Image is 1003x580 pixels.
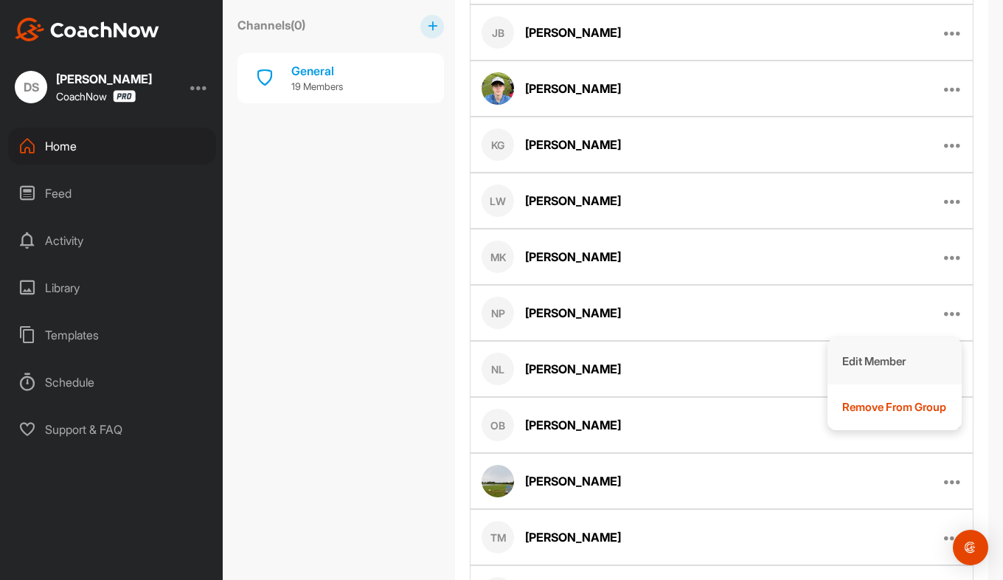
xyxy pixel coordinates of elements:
[525,80,621,97] div: [PERSON_NAME]
[482,184,514,217] div: LW
[291,80,343,94] p: 19 Members
[482,465,514,497] img: member
[482,409,514,441] div: OB
[482,72,514,105] img: member
[8,269,216,306] div: Library
[8,175,216,212] div: Feed
[827,384,962,431] button: Remove From Group
[525,24,621,41] div: [PERSON_NAME]
[482,521,514,553] div: TM
[8,364,216,401] div: Schedule
[113,90,136,103] img: CoachNow Pro
[842,399,946,415] p: Remove From Group
[15,18,159,41] img: CoachNow
[56,90,136,103] div: CoachNow
[8,222,216,259] div: Activity
[8,411,216,448] div: Support & FAQ
[525,304,621,322] div: [PERSON_NAME]
[291,62,343,80] div: General
[482,353,514,385] div: NL
[482,241,514,273] div: MK
[56,73,152,85] div: [PERSON_NAME]
[525,416,621,434] div: [PERSON_NAME]
[525,136,621,153] div: [PERSON_NAME]
[525,192,621,210] div: [PERSON_NAME]
[525,248,621,266] div: [PERSON_NAME]
[482,16,514,49] div: JB
[15,71,47,103] div: DS
[482,128,514,161] div: KG
[525,528,621,546] div: [PERSON_NAME]
[237,16,305,34] label: Channels ( 0 )
[525,472,621,490] div: [PERSON_NAME]
[482,297,514,329] div: NP
[525,360,621,378] div: [PERSON_NAME]
[8,317,216,353] div: Templates
[842,353,906,369] p: Edit Member
[8,128,216,165] div: Home
[953,530,988,565] div: Open Intercom Messenger
[827,338,962,384] button: Edit Member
